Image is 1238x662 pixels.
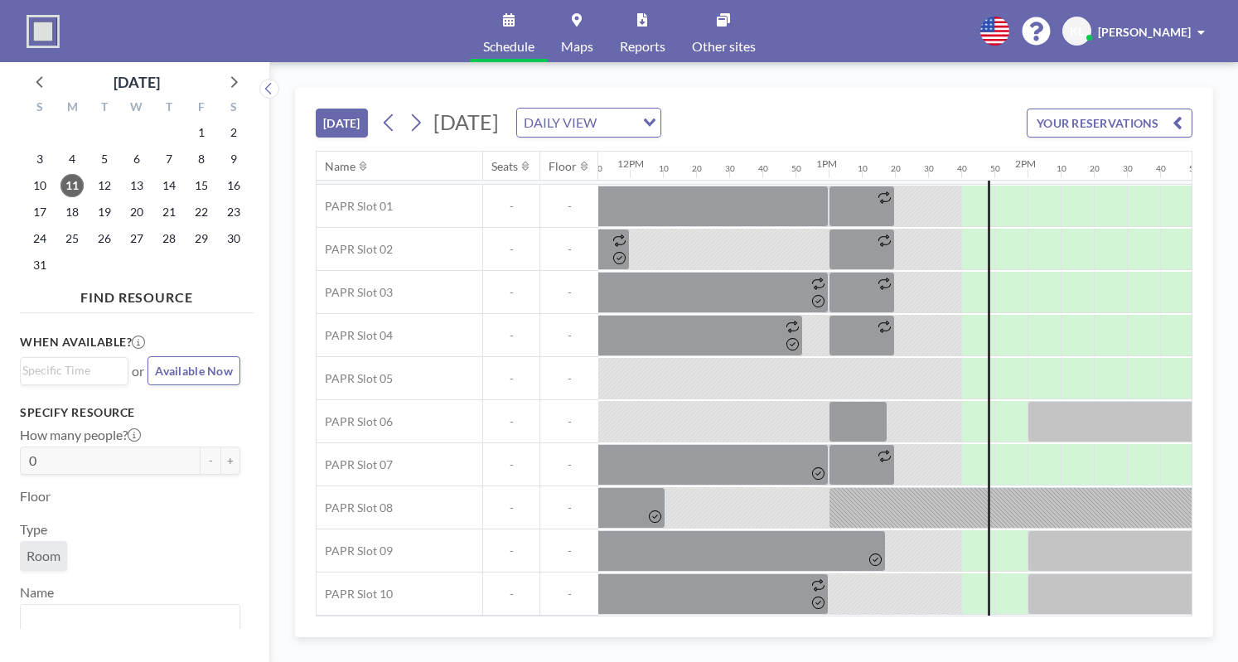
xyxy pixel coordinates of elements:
span: - [540,587,598,602]
div: Search for option [21,358,128,383]
span: - [483,285,539,300]
span: - [483,328,539,343]
div: 2PM [1015,157,1036,170]
span: Friday, August 15, 2025 [190,174,213,197]
span: - [483,199,539,214]
label: How many people? [20,427,141,443]
span: PAPR Slot 02 [317,242,393,257]
div: 10 [659,163,669,174]
button: Available Now [147,356,240,385]
div: 20 [891,163,901,174]
label: Name [20,584,54,601]
span: Friday, August 22, 2025 [190,201,213,224]
span: - [540,457,598,472]
span: Friday, August 29, 2025 [190,227,213,250]
span: PAPR Slot 05 [317,371,393,386]
span: Friday, August 1, 2025 [190,121,213,144]
div: 10 [1057,163,1066,174]
img: organization-logo [27,15,60,48]
div: Search for option [517,109,660,137]
span: Saturday, August 23, 2025 [222,201,245,224]
span: Available Now [155,364,233,378]
span: Monday, August 4, 2025 [60,147,84,171]
div: Name [325,159,355,174]
h4: FIND RESOURCE [20,283,254,306]
span: - [483,242,539,257]
span: - [483,414,539,429]
button: + [220,447,240,475]
span: - [540,414,598,429]
span: Sunday, August 24, 2025 [28,227,51,250]
span: Tuesday, August 26, 2025 [93,227,116,250]
span: Wednesday, August 20, 2025 [125,201,148,224]
span: Thursday, August 7, 2025 [157,147,181,171]
span: KL [1070,24,1084,39]
div: [DATE] [114,70,160,94]
div: Seats [491,159,518,174]
span: - [540,500,598,515]
div: 40 [1156,163,1166,174]
span: DAILY VIEW [520,112,600,133]
span: - [483,587,539,602]
span: - [483,544,539,558]
div: Floor [549,159,577,174]
div: 50 [1189,163,1199,174]
div: 50 [791,163,801,174]
span: Sunday, August 10, 2025 [28,174,51,197]
span: Saturday, August 2, 2025 [222,121,245,144]
input: Search for option [22,361,118,379]
div: 30 [1123,163,1133,174]
span: Monday, August 11, 2025 [60,174,84,197]
span: Sunday, August 3, 2025 [28,147,51,171]
span: Tuesday, August 5, 2025 [93,147,116,171]
input: Search for option [602,112,633,133]
span: Sunday, August 17, 2025 [28,201,51,224]
span: PAPR Slot 09 [317,544,393,558]
label: Type [20,521,47,538]
span: - [540,544,598,558]
span: - [540,199,598,214]
div: Search for option [21,605,239,633]
button: - [201,447,220,475]
span: Thursday, August 28, 2025 [157,227,181,250]
div: W [121,98,153,119]
div: 40 [957,163,967,174]
span: PAPR Slot 01 [317,199,393,214]
span: - [483,500,539,515]
button: [DATE] [316,109,368,138]
span: PAPR Slot 10 [317,587,393,602]
div: 20 [1090,163,1100,174]
span: PAPR Slot 08 [317,500,393,515]
span: Thursday, August 14, 2025 [157,174,181,197]
span: PAPR Slot 07 [317,457,393,472]
span: Tuesday, August 12, 2025 [93,174,116,197]
div: 1PM [816,157,837,170]
span: - [540,285,598,300]
h3: Specify resource [20,405,240,420]
span: Sunday, August 31, 2025 [28,254,51,277]
div: 10 [858,163,868,174]
div: 12PM [617,157,644,170]
span: Wednesday, August 27, 2025 [125,227,148,250]
div: F [185,98,217,119]
span: Room [27,548,60,564]
div: S [217,98,249,119]
span: Saturday, August 9, 2025 [222,147,245,171]
span: [DATE] [433,109,499,134]
span: PAPR Slot 03 [317,285,393,300]
span: Wednesday, August 6, 2025 [125,147,148,171]
span: or [132,363,144,379]
span: [PERSON_NAME] [1098,25,1191,39]
span: PAPR Slot 04 [317,328,393,343]
span: Saturday, August 30, 2025 [222,227,245,250]
span: Reports [620,40,665,53]
div: 30 [924,163,934,174]
span: - [540,328,598,343]
div: S [24,98,56,119]
div: T [152,98,185,119]
span: Monday, August 25, 2025 [60,227,84,250]
span: Monday, August 18, 2025 [60,201,84,224]
span: Friday, August 8, 2025 [190,147,213,171]
div: 20 [692,163,702,174]
div: T [89,98,121,119]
